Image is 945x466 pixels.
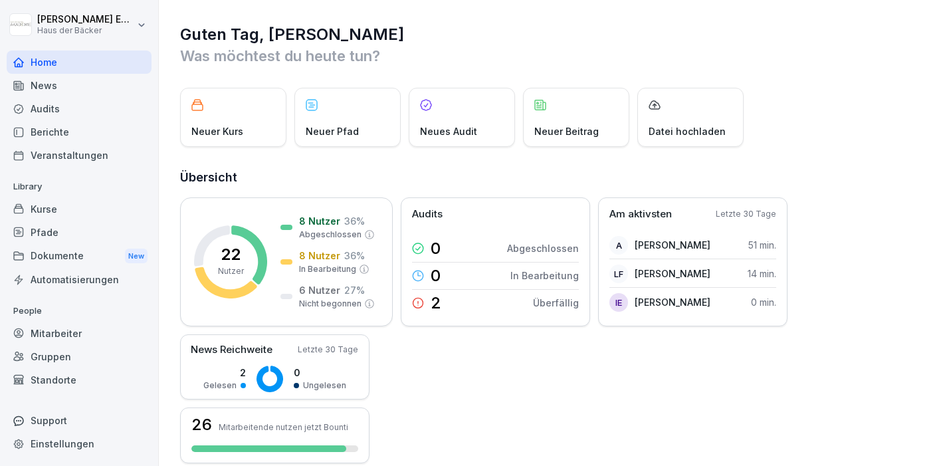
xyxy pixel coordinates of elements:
[635,267,710,281] p: [PERSON_NAME]
[7,268,152,291] a: Automatisierungen
[748,238,776,252] p: 51 min.
[37,26,134,35] p: Haus der Bäcker
[125,249,148,264] div: New
[7,368,152,392] a: Standorte
[219,422,348,432] p: Mitarbeitende nutzen jetzt Bounti
[299,263,356,275] p: In Bearbeitung
[7,74,152,97] a: News
[7,432,152,455] a: Einstellungen
[635,295,710,309] p: [PERSON_NAME]
[7,244,152,269] div: Dokumente
[635,238,710,252] p: [PERSON_NAME]
[299,229,362,241] p: Abgeschlossen
[431,295,441,311] p: 2
[180,168,925,187] h2: Übersicht
[191,342,272,358] p: News Reichweite
[7,176,152,197] p: Library
[7,244,152,269] a: DokumenteNew
[7,97,152,120] a: Audits
[609,207,672,222] p: Am aktivsten
[431,268,441,284] p: 0
[609,293,628,312] div: IE
[7,409,152,432] div: Support
[751,295,776,309] p: 0 min.
[180,45,925,66] p: Was möchtest du heute tun?
[7,120,152,144] a: Berichte
[203,380,237,392] p: Gelesen
[221,247,241,263] p: 22
[191,124,243,138] p: Neuer Kurs
[191,417,212,433] h3: 26
[7,144,152,167] a: Veranstaltungen
[7,197,152,221] a: Kurse
[7,322,152,345] a: Mitarbeiter
[533,296,579,310] p: Überfällig
[431,241,441,257] p: 0
[510,269,579,283] p: In Bearbeitung
[609,236,628,255] div: A
[37,14,134,25] p: [PERSON_NAME] Ehlerding
[303,380,346,392] p: Ungelesen
[7,51,152,74] a: Home
[7,345,152,368] a: Gruppen
[7,221,152,244] a: Pfade
[299,214,340,228] p: 8 Nutzer
[344,214,365,228] p: 36 %
[7,300,152,322] p: People
[649,124,726,138] p: Datei hochladen
[306,124,359,138] p: Neuer Pfad
[716,208,776,220] p: Letzte 30 Tage
[298,344,358,356] p: Letzte 30 Tage
[203,366,246,380] p: 2
[344,249,365,263] p: 36 %
[412,207,443,222] p: Audits
[507,241,579,255] p: Abgeschlossen
[180,24,925,45] h1: Guten Tag, [PERSON_NAME]
[748,267,776,281] p: 14 min.
[299,283,340,297] p: 6 Nutzer
[294,366,346,380] p: 0
[344,283,365,297] p: 27 %
[420,124,477,138] p: Neues Audit
[299,249,340,263] p: 8 Nutzer
[299,298,362,310] p: Nicht begonnen
[609,265,628,283] div: LF
[534,124,599,138] p: Neuer Beitrag
[218,265,244,277] p: Nutzer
